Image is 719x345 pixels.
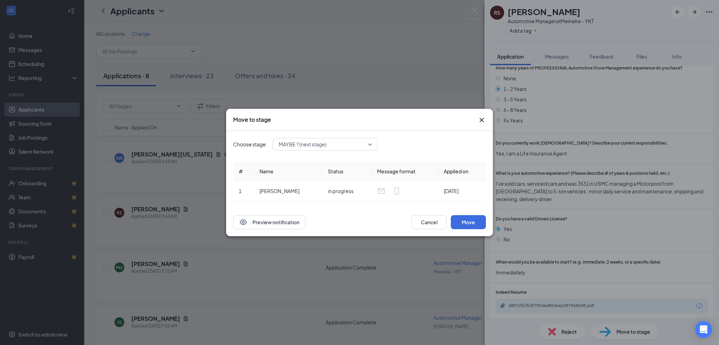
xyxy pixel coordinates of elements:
[477,116,486,124] button: Close
[233,140,267,148] span: Choose stage:
[438,181,486,201] td: [DATE]
[411,215,447,229] button: Cancel
[254,162,322,181] th: Name
[233,162,254,181] th: #
[371,162,438,181] th: Message format
[233,215,305,229] button: EyePreview notification
[239,188,242,194] span: 1
[695,321,712,338] div: Open Intercom Messenger
[451,215,486,229] button: Move
[393,187,401,195] svg: MobileSms
[279,139,326,150] span: MAYBE ? (next stage)
[322,162,371,181] th: Status
[322,181,371,201] td: in progress
[239,218,248,226] svg: Eye
[233,116,271,124] h3: Move to stage
[254,181,322,201] td: [PERSON_NAME]
[377,187,385,195] svg: Email
[477,116,486,124] svg: Cross
[438,162,486,181] th: Applied on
